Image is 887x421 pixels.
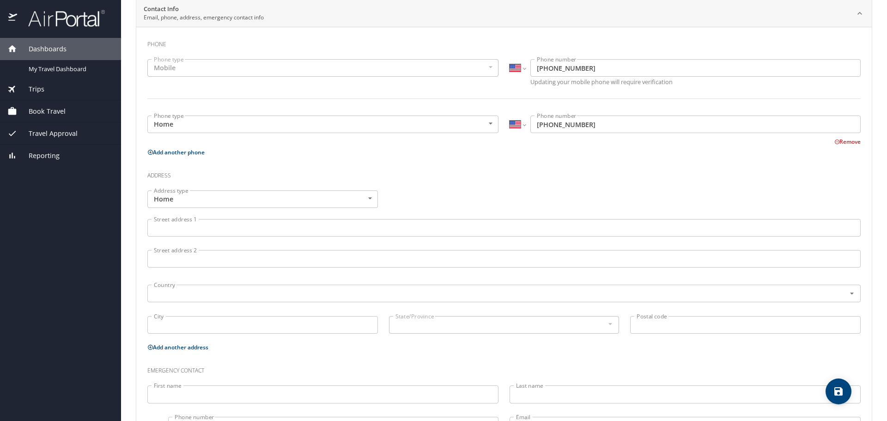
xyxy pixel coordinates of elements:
[17,128,78,139] span: Travel Approval
[147,190,378,208] div: Home
[147,360,861,376] h3: Emergency contact
[17,106,66,116] span: Book Travel
[17,44,67,54] span: Dashboards
[17,151,60,161] span: Reporting
[147,165,861,181] h3: Address
[17,84,44,94] span: Trips
[29,65,110,73] span: My Travel Dashboard
[826,378,851,404] button: save
[144,5,264,14] h2: Contact Info
[834,138,861,146] button: Remove
[18,9,105,27] img: airportal-logo.png
[530,79,861,85] p: Updating your mobile phone will require verification
[846,288,857,299] button: Open
[147,116,498,133] div: Home
[144,13,264,22] p: Email, phone, address, emergency contact info
[147,34,861,50] h3: Phone
[147,148,205,156] button: Add another phone
[8,9,18,27] img: icon-airportal.png
[147,59,498,77] div: Mobile
[147,343,208,351] button: Add another address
